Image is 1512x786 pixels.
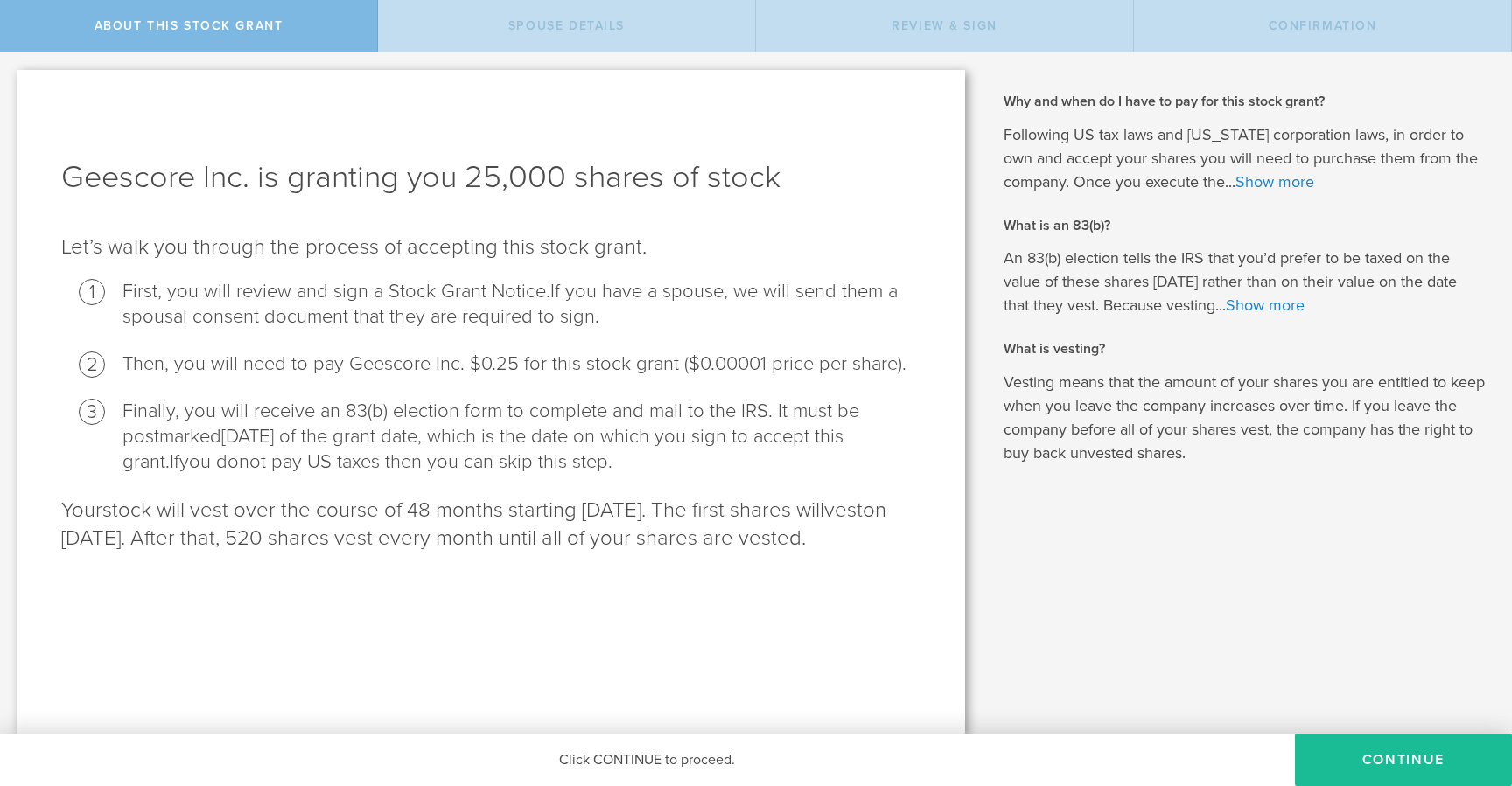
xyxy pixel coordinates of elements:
[508,18,625,33] span: Spouse Details
[1004,339,1486,358] h2: What is vesting?
[1004,92,1486,111] h2: Why and when do I have to pay for this stock grant?
[1004,216,1486,235] h2: What is an 83(b)?
[1226,296,1305,315] a: Show more
[122,351,921,377] li: Then, you will need to pay Geescore Inc. $0.25 for this stock grant ($0.00001 price per share).
[1004,123,1486,194] p: Following US tax laws and [US_STATE] corporation laws, in order to own and accept your shares you...
[61,497,102,523] span: Your
[1235,172,1314,191] a: Show more
[1269,18,1377,33] span: Confirmation
[179,450,239,473] span: you do
[122,425,843,473] span: [DATE] of the grant date, which is the date on which you sign to accept this grant.
[61,233,921,261] p: Let’s walk you through the process of accepting this stock grant .
[61,497,921,553] p: stock will vest over the course of 48 months starting [DATE]. The first shares will on [DATE]. Af...
[122,399,921,475] li: Finally, you will receive an 83(b) election form to complete and mail to the IRS . It must be pos...
[1004,247,1486,317] p: An 83(b) election tells the IRS that you’d prefer to be taxed on the value of these shares [DATE]...
[61,157,921,198] h1: Geescore Inc. is granting you 25,000 shares of stock
[1004,371,1486,465] p: Vesting means that the amount of your shares you are entitled to keep when you leave the company ...
[122,279,921,330] li: First, you will review and sign a Stock Grant Notice.
[892,18,997,33] span: Review & Sign
[1295,734,1512,786] button: CONTINUE
[824,497,863,523] span: vest
[94,18,283,33] span: About this stock grant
